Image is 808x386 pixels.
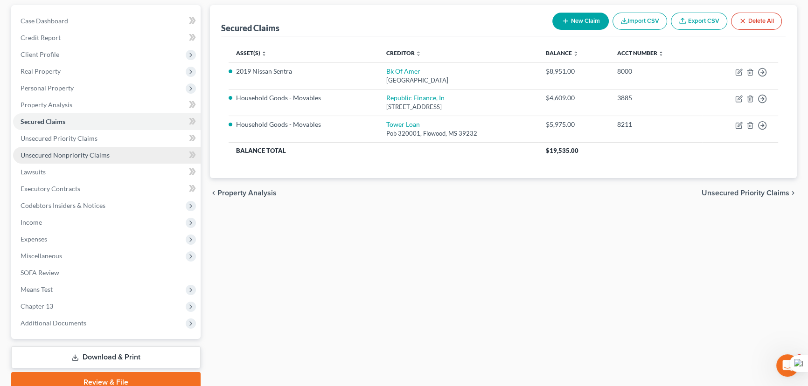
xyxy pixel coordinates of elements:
span: Unsecured Priority Claims [702,189,789,197]
div: [GEOGRAPHIC_DATA] [386,76,531,85]
li: Household Goods - Movables [236,93,371,103]
div: Secured Claims [221,22,279,34]
span: Means Test [21,285,53,293]
a: Asset(s) unfold_more [236,49,267,56]
span: 4 [795,354,803,362]
span: Property Analysis [21,101,72,109]
span: Chapter 13 [21,302,53,310]
div: $5,975.00 [545,120,602,129]
button: Import CSV [613,13,667,30]
th: Balance Total [229,142,538,159]
i: chevron_left [210,189,217,197]
span: Miscellaneous [21,252,62,260]
div: Pob 320001, Flowood, MS 39232 [386,129,531,138]
button: chevron_left Property Analysis [210,189,277,197]
span: Lawsuits [21,168,46,176]
a: Tower Loan [386,120,420,128]
span: Additional Documents [21,319,86,327]
span: Case Dashboard [21,17,68,25]
span: Unsecured Nonpriority Claims [21,151,110,159]
a: Export CSV [671,13,727,30]
i: unfold_more [572,51,578,56]
span: Real Property [21,67,61,75]
div: 8211 [617,120,695,129]
i: unfold_more [416,51,421,56]
a: Republic Finance, In [386,94,445,102]
a: Secured Claims [13,113,201,130]
i: unfold_more [261,51,267,56]
div: $8,951.00 [545,67,602,76]
a: Property Analysis [13,96,201,113]
div: [STREET_ADDRESS] [386,103,531,111]
button: Delete All [731,13,782,30]
a: Lawsuits [13,164,201,180]
a: Creditor unfold_more [386,49,421,56]
span: $19,535.00 [545,147,578,154]
span: Personal Property [21,84,74,92]
a: Acct Number unfold_more [617,49,664,56]
a: Credit Report [13,29,201,46]
span: Unsecured Priority Claims [21,134,98,142]
div: $4,609.00 [545,93,602,103]
a: Case Dashboard [13,13,201,29]
span: Executory Contracts [21,185,80,193]
div: 8000 [617,67,695,76]
li: 2019 Nissan Sentra [236,67,371,76]
a: Bk Of Amer [386,67,420,75]
a: Unsecured Nonpriority Claims [13,147,201,164]
a: SOFA Review [13,264,201,281]
span: Income [21,218,42,226]
a: Download & Print [11,346,201,368]
span: Expenses [21,235,47,243]
li: Household Goods - Movables [236,120,371,129]
span: Codebtors Insiders & Notices [21,201,105,209]
button: New Claim [552,13,609,30]
span: Property Analysis [217,189,277,197]
span: Client Profile [21,50,59,58]
a: Executory Contracts [13,180,201,197]
div: 3885 [617,93,695,103]
i: chevron_right [789,189,797,197]
span: Credit Report [21,34,61,41]
button: Unsecured Priority Claims chevron_right [702,189,797,197]
i: unfold_more [658,51,664,56]
a: Unsecured Priority Claims [13,130,201,147]
span: SOFA Review [21,269,59,276]
iframe: Intercom live chat [776,354,799,377]
span: Secured Claims [21,117,65,125]
a: Balance unfold_more [545,49,578,56]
